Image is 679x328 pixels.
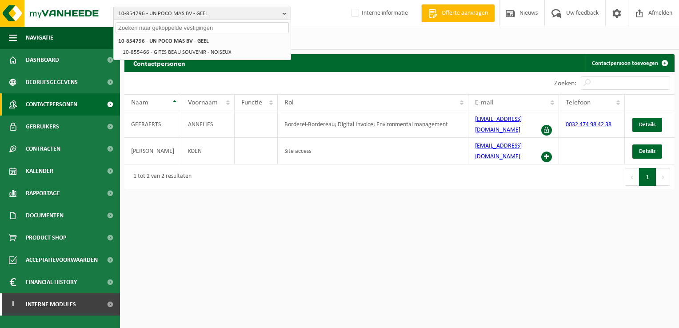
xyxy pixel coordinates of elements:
[120,47,289,58] li: 10-855466 - GITES BEAU SOUVENIR - NOISEUX
[639,148,655,154] span: Details
[421,4,495,22] a: Offerte aanvragen
[475,99,494,106] span: E-mail
[124,111,181,138] td: GEERAERTS
[118,38,209,44] strong: 10-854796 - UN POCO MAS BV - GEEL
[26,227,66,249] span: Product Shop
[124,54,194,72] h2: Contactpersonen
[181,111,235,138] td: ANNELIES
[124,138,181,164] td: [PERSON_NAME]
[554,80,576,87] label: Zoeken:
[241,99,262,106] span: Functie
[26,182,60,204] span: Rapportage
[26,160,53,182] span: Kalender
[181,138,235,164] td: KOEN
[118,7,279,20] span: 10-854796 - UN POCO MAS BV - GEEL
[9,293,17,316] span: I
[26,271,77,293] span: Financial History
[475,143,522,160] a: [EMAIL_ADDRESS][DOMAIN_NAME]
[632,118,662,132] a: Details
[26,49,59,71] span: Dashboard
[26,93,77,116] span: Contactpersonen
[439,9,490,18] span: Offerte aanvragen
[284,99,294,106] span: Rol
[656,168,670,186] button: Next
[26,204,64,227] span: Documenten
[26,293,76,316] span: Interne modules
[566,99,591,106] span: Telefoon
[26,116,59,138] span: Gebruikers
[349,7,408,20] label: Interne informatie
[278,111,468,138] td: Borderel-Bordereau; Digital Invoice; Environmental management
[566,121,611,128] a: 0032 474 98 42 38
[26,138,60,160] span: Contracten
[639,168,656,186] button: 1
[475,116,522,133] a: [EMAIL_ADDRESS][DOMAIN_NAME]
[116,22,289,33] input: Zoeken naar gekoppelde vestigingen
[639,122,655,128] span: Details
[278,138,468,164] td: Site access
[585,54,674,72] a: Contactpersoon toevoegen
[625,168,639,186] button: Previous
[188,99,218,106] span: Voornaam
[26,249,98,271] span: Acceptatievoorwaarden
[129,169,192,185] div: 1 tot 2 van 2 resultaten
[113,7,291,20] button: 10-854796 - UN POCO MAS BV - GEEL
[131,99,148,106] span: Naam
[26,71,78,93] span: Bedrijfsgegevens
[26,27,53,49] span: Navigatie
[632,144,662,159] a: Details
